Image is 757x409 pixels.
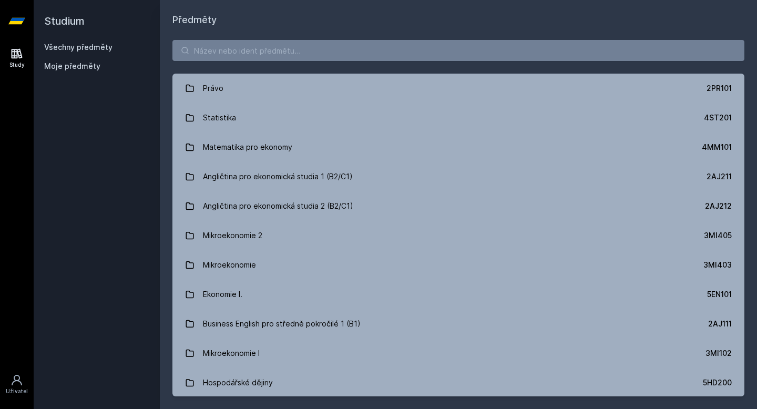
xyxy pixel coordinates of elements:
[6,387,28,395] div: Uživatel
[707,83,732,94] div: 2PR101
[172,40,744,61] input: Název nebo ident předmětu…
[703,260,732,270] div: 3MI403
[203,196,353,217] div: Angličtina pro ekonomická studia 2 (B2/C1)
[203,313,361,334] div: Business English pro středně pokročilé 1 (B1)
[172,191,744,221] a: Angličtina pro ekonomická studia 2 (B2/C1) 2AJ212
[172,339,744,368] a: Mikroekonomie I 3MI102
[707,171,732,182] div: 2AJ211
[704,113,732,123] div: 4ST201
[203,78,223,99] div: Právo
[9,61,25,69] div: Study
[203,372,273,393] div: Hospodářské dějiny
[172,309,744,339] a: Business English pro středně pokročilé 1 (B1) 2AJ111
[702,142,732,152] div: 4MM101
[172,13,744,27] h1: Předměty
[203,137,292,158] div: Matematika pro ekonomy
[203,343,260,364] div: Mikroekonomie I
[2,42,32,74] a: Study
[203,254,256,275] div: Mikroekonomie
[708,319,732,329] div: 2AJ111
[172,132,744,162] a: Matematika pro ekonomy 4MM101
[703,377,732,388] div: 5HD200
[44,61,100,71] span: Moje předměty
[172,162,744,191] a: Angličtina pro ekonomická studia 1 (B2/C1) 2AJ211
[172,221,744,250] a: Mikroekonomie 2 3MI405
[705,348,732,359] div: 3MI102
[44,43,112,52] a: Všechny předměty
[2,369,32,401] a: Uživatel
[172,103,744,132] a: Statistika 4ST201
[172,280,744,309] a: Ekonomie I. 5EN101
[203,107,236,128] div: Statistika
[172,368,744,397] a: Hospodářské dějiny 5HD200
[172,250,744,280] a: Mikroekonomie 3MI403
[203,284,242,305] div: Ekonomie I.
[172,74,744,103] a: Právo 2PR101
[203,225,262,246] div: Mikroekonomie 2
[705,201,732,211] div: 2AJ212
[707,289,732,300] div: 5EN101
[704,230,732,241] div: 3MI405
[203,166,353,187] div: Angličtina pro ekonomická studia 1 (B2/C1)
